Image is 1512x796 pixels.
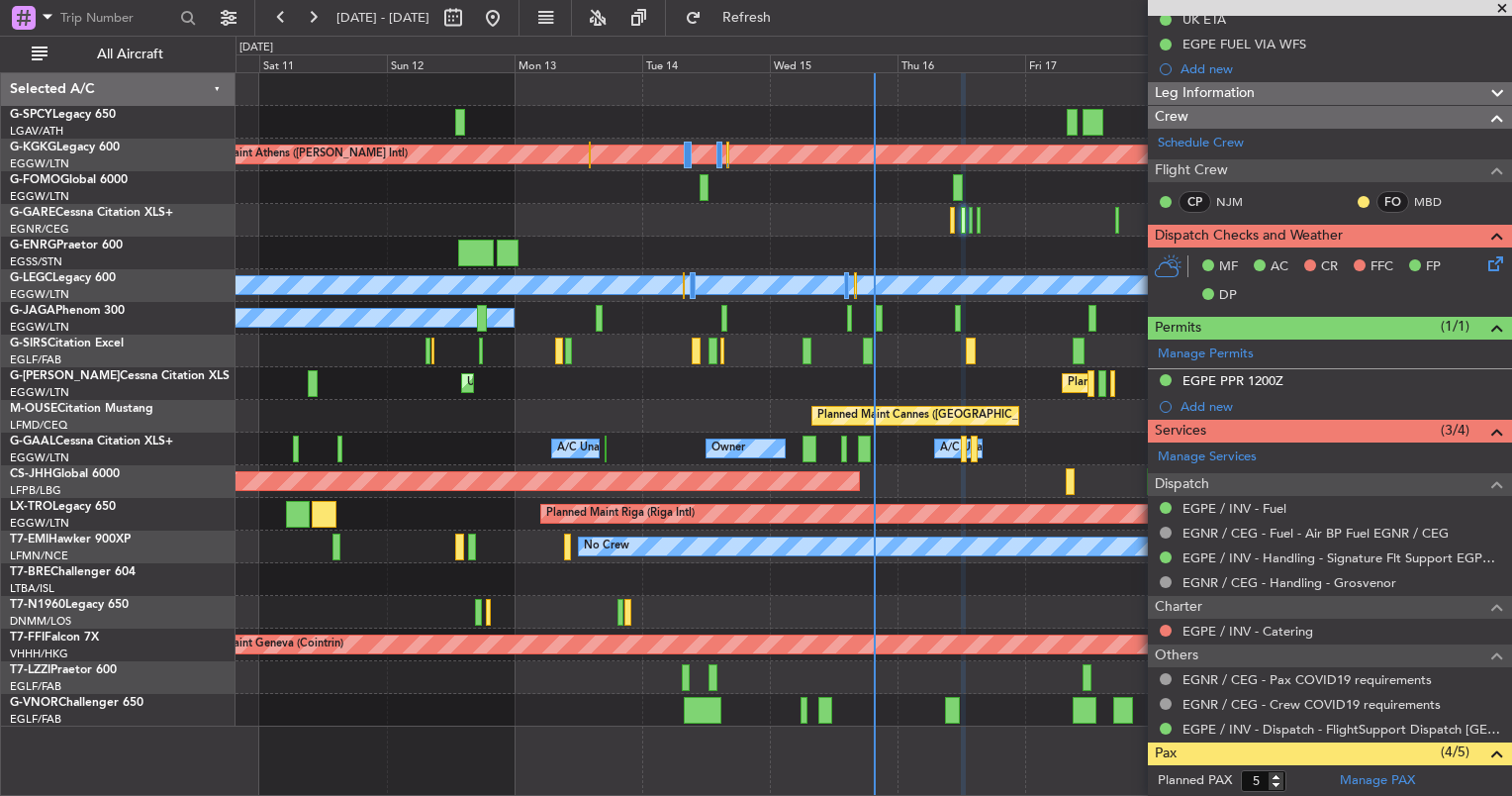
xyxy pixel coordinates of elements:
span: G-GAAL [10,436,55,448]
a: G-SIRSCitation Excel [10,338,124,349]
span: LX-TRO [10,501,52,513]
span: Services [1155,420,1206,443]
a: EGPE / INV - Dispatch - FlightSupport Dispatch [GEOGRAPHIC_DATA] [1182,721,1502,738]
a: LFMD/CEQ [10,418,67,433]
div: Owner [711,434,745,463]
a: EGNR / CEG - Fuel - Air BP Fuel EGNR / CEG [1182,525,1449,542]
a: VHHH/HKG [10,647,68,661]
span: DP [1219,286,1237,306]
span: Others [1155,645,1198,667]
span: T7-FFI [10,632,45,644]
span: M-OUSE [10,403,57,415]
a: G-JAGAPhenom 300 [10,305,125,317]
div: Planned Maint Cannes ([GEOGRAPHIC_DATA]) [817,401,1052,431]
span: G-[PERSON_NAME] [10,370,120,382]
div: CP [1179,191,1211,213]
a: EGLF/FAB [10,352,61,367]
span: T7-N1960 [10,599,65,611]
span: T7-BRE [10,566,50,578]
span: (4/5) [1441,742,1469,762]
a: LX-TROLegacy 650 [10,501,116,513]
div: [DATE] [239,40,273,56]
span: Dispatch [1155,473,1209,496]
a: EGNR / CEG - Pax COVID19 requirements [1182,671,1432,688]
button: Refresh [676,2,795,34]
button: All Aircraft [22,39,215,70]
a: EGGW/LTN [10,516,69,531]
a: LFPB/LBG [10,483,61,498]
a: T7-EMIHawker 900XP [10,534,131,546]
a: G-VNORChallenger 650 [10,697,143,709]
div: Add new [1181,398,1502,415]
div: Tue 14 [642,54,770,72]
a: LTBA/ISL [10,581,54,596]
span: AC [1271,257,1288,277]
span: Crew [1155,106,1188,129]
a: LGAV/ATH [10,124,63,139]
div: Fri 17 [1025,54,1153,72]
a: EGPE / INV - Catering [1182,623,1313,640]
a: T7-N1960Legacy 650 [10,599,129,611]
div: Planned Maint Athens ([PERSON_NAME] Intl) [180,140,408,169]
div: Add new [1181,60,1502,77]
a: CS-JHHGlobal 6000 [10,468,120,480]
a: EGPE / INV - Handling - Signature Flt Support EGPE / INV [1182,549,1502,566]
a: G-SPCYLegacy 650 [10,109,116,121]
div: Sat 11 [259,54,387,72]
a: T7-BREChallenger 604 [10,566,136,578]
a: G-[PERSON_NAME]Cessna Citation XLS [10,370,230,382]
div: EGPE PPR 1200Z [1182,372,1283,389]
span: G-FOMO [10,174,60,186]
div: Wed 15 [770,54,898,72]
span: G-SPCY [10,109,52,121]
div: EGPE FUEL VIA WFS [1182,36,1306,52]
span: Leg Information [1155,82,1255,105]
div: A/C Unavailable [940,434,1022,463]
span: All Aircraft [51,48,209,61]
a: EGGW/LTN [10,385,69,400]
span: G-KGKG [10,142,56,153]
div: A/C Unavailable [557,434,639,463]
a: M-OUSECitation Mustang [10,403,153,415]
a: NJM [1216,193,1261,211]
div: Mon 13 [515,54,642,72]
div: FO [1376,191,1409,213]
a: G-LEGCLegacy 600 [10,272,116,284]
a: EGNR / CEG - Crew COVID19 requirements [1182,696,1441,713]
a: Manage PAX [1340,771,1415,791]
span: Pax [1155,743,1177,765]
span: [DATE] - [DATE] [336,9,429,27]
a: Manage Services [1158,448,1257,467]
a: DNMM/LOS [10,614,71,629]
span: FFC [1370,257,1393,277]
a: LFMN/NCE [10,548,68,563]
span: FP [1426,257,1441,277]
div: Sun 12 [387,54,515,72]
span: G-VNOR [10,697,58,709]
a: EGNR / CEG - Handling - Grosvenor [1182,574,1396,591]
span: Flight Crew [1155,159,1228,182]
a: EGGW/LTN [10,156,69,171]
div: No Crew [584,532,629,561]
a: EGNR/CEG [10,222,69,237]
div: Planned Maint [GEOGRAPHIC_DATA] ([GEOGRAPHIC_DATA]) [1068,368,1379,398]
span: MF [1219,257,1238,277]
div: Planned Maint Riga (Riga Intl) [546,499,695,529]
span: T7-LZZI [10,664,50,676]
a: T7-FFIFalcon 7X [10,632,99,644]
a: EGGW/LTN [10,320,69,335]
a: EGGW/LTN [10,287,69,302]
span: Charter [1155,596,1202,619]
span: G-JAGA [10,305,55,317]
a: T7-LZZIPraetor 600 [10,664,117,676]
span: G-GARE [10,207,55,219]
span: Refresh [706,11,789,25]
span: (1/1) [1441,316,1469,337]
a: EGSS/STN [10,254,62,269]
a: G-KGKGLegacy 600 [10,142,120,153]
label: Planned PAX [1158,771,1232,791]
a: EGPE / INV - Fuel [1182,500,1286,517]
span: CR [1321,257,1338,277]
a: EGLF/FAB [10,712,61,727]
div: Planned Maint Geneva (Cointrin) [180,630,343,659]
